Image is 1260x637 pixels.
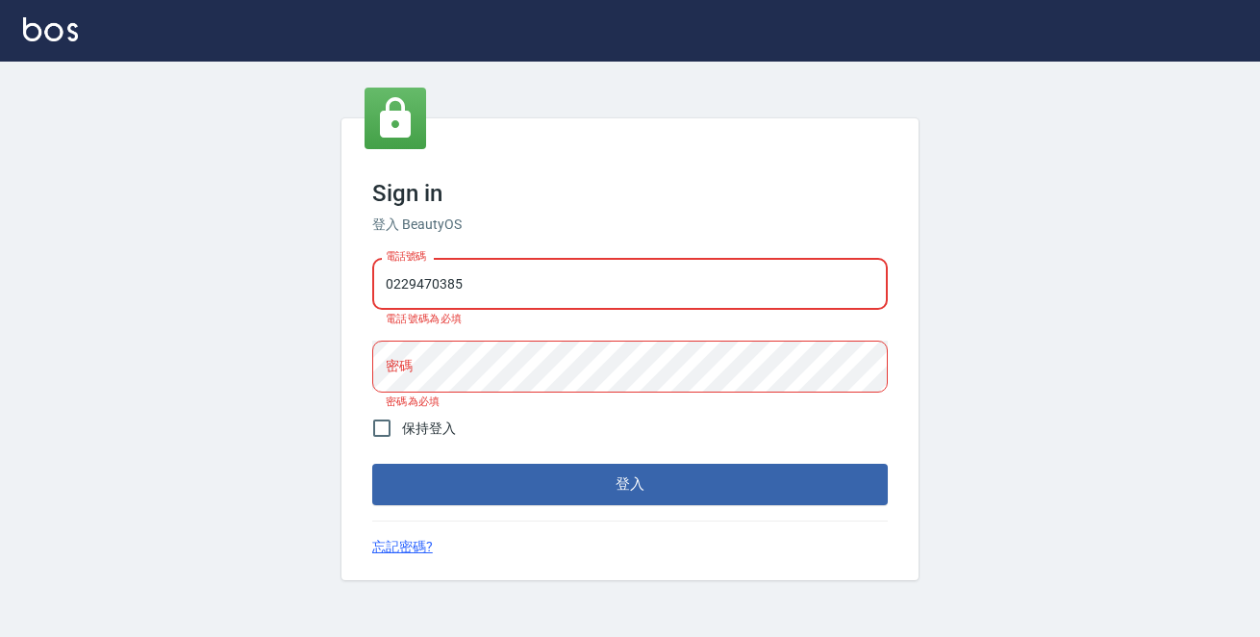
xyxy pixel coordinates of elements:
label: 電話號碼 [386,249,426,264]
h6: 登入 BeautyOS [372,215,888,235]
h3: Sign in [372,180,888,207]
img: Logo [23,17,78,41]
span: 保持登入 [402,419,456,439]
button: 登入 [372,464,888,504]
a: 忘記密碼? [372,537,433,557]
p: 密碼為必填 [386,395,874,408]
p: 電話號碼為必填 [386,313,874,325]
